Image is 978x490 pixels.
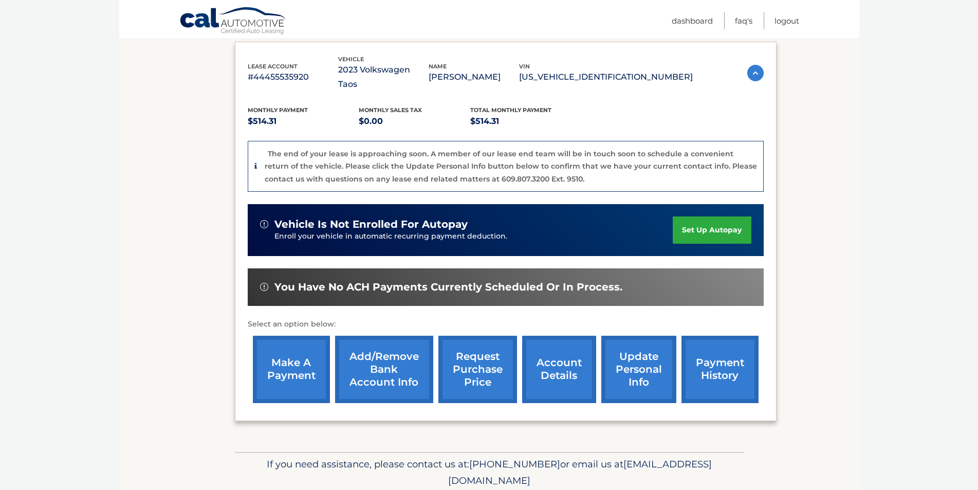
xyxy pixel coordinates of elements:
[248,318,764,331] p: Select an option below:
[248,114,359,129] p: $514.31
[747,65,764,81] img: accordion-active.svg
[242,456,737,489] p: If you need assistance, please contact us at: or email us at
[179,7,287,37] a: Cal Automotive
[338,63,429,92] p: 2023 Volkswagen Taos
[735,12,752,29] a: FAQ's
[335,336,433,403] a: Add/Remove bank account info
[248,70,338,84] p: #44455535920
[338,56,364,63] span: vehicle
[359,114,470,129] p: $0.00
[681,336,759,403] a: payment history
[274,281,622,294] span: You have no ACH payments currently scheduled or in process.
[265,149,757,184] p: The end of your lease is approaching soon. A member of our lease end team will be in touch soon t...
[253,336,330,403] a: make a payment
[248,63,298,70] span: lease account
[673,216,751,244] a: set up autopay
[260,283,268,291] img: alert-white.svg
[470,106,551,114] span: Total Monthly Payment
[429,63,447,70] span: name
[470,114,582,129] p: $514.31
[260,220,268,228] img: alert-white.svg
[774,12,799,29] a: Logout
[359,106,422,114] span: Monthly sales Tax
[429,70,519,84] p: [PERSON_NAME]
[274,231,673,242] p: Enroll your vehicle in automatic recurring payment deduction.
[248,106,308,114] span: Monthly Payment
[519,70,693,84] p: [US_VEHICLE_IDENTIFICATION_NUMBER]
[438,336,517,403] a: request purchase price
[522,336,596,403] a: account details
[672,12,713,29] a: Dashboard
[519,63,530,70] span: vin
[469,458,560,470] span: [PHONE_NUMBER]
[601,336,676,403] a: update personal info
[274,218,468,231] span: vehicle is not enrolled for autopay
